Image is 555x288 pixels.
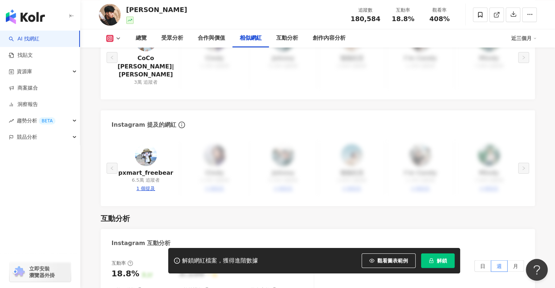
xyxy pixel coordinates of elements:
a: 商案媒合 [9,84,38,92]
div: 受眾分析 [161,34,183,43]
div: 創作內容分析 [313,34,346,43]
a: pxmart_freebear [118,169,173,177]
button: right [518,163,529,174]
div: 觀看率 [426,7,454,14]
div: 相似網紅 [240,34,262,43]
div: 18.8% [112,268,139,280]
div: BETA [39,117,55,125]
span: info-circle [177,121,186,129]
div: 追蹤數 [351,7,381,14]
span: 競品分析 [17,129,37,145]
a: chrome extension立即安裝 瀏覽器外掛 [9,262,71,282]
span: lock [429,258,434,263]
div: Instagram 互動分析 [112,239,171,247]
div: Instagram 提及的網紅 [112,121,177,129]
span: 立即安裝 瀏覽器外掛 [29,265,55,279]
div: 互動率 [389,7,417,14]
a: searchAI 找網紅 [9,35,39,43]
button: left [107,52,117,63]
span: 180,584 [351,15,381,23]
a: CoCo [PERSON_NAME]|[PERSON_NAME] [117,54,174,79]
span: 資源庫 [17,63,32,80]
img: chrome extension [12,266,26,278]
img: KOL Avatar [135,144,157,166]
span: 18.8% [392,15,414,23]
span: 趨勢分析 [17,113,55,129]
a: KOL Avatar [135,144,157,169]
div: 總覽 [136,34,147,43]
div: [PERSON_NAME] [126,5,187,14]
button: 觀看圖表範例 [362,253,416,268]
span: rise [9,118,14,123]
img: KOL Avatar [99,4,121,25]
div: 互動分析 [101,213,130,224]
div: 6.5萬 追蹤者 [132,177,160,184]
button: right [518,52,529,63]
div: 3萬 追蹤者 [134,79,157,86]
div: 解鎖網紅檔案，獲得進階數據 [182,257,258,265]
span: 觀看圖表範例 [377,258,408,264]
span: 解鎖 [437,258,447,264]
button: left [107,163,117,174]
button: 解鎖 [421,253,455,268]
div: 1 個提及 [136,185,155,192]
img: logo [6,9,45,24]
div: 近三個月 [511,32,537,44]
a: 找貼文 [9,52,33,59]
span: 408% [429,15,450,23]
a: 洞察報告 [9,101,38,108]
div: 合作與價值 [198,34,225,43]
div: 互動分析 [276,34,298,43]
